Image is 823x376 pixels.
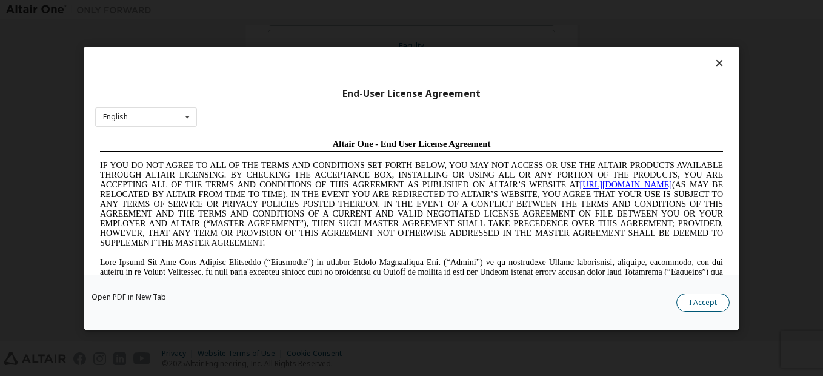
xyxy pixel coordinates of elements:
[5,27,628,113] span: IF YOU DO NOT AGREE TO ALL OF THE TERMS AND CONDITIONS SET FORTH BELOW, YOU MAY NOT ACCESS OR USE...
[92,294,166,301] a: Open PDF in New Tab
[103,113,128,121] div: English
[238,5,396,15] span: Altair One - End User License Agreement
[485,46,577,55] a: [URL][DOMAIN_NAME]
[676,294,730,312] button: I Accept
[5,124,628,210] span: Lore Ipsumd Sit Ame Cons Adipisc Elitseddo (“Eiusmodte”) in utlabor Etdolo Magnaaliqua Eni. (“Adm...
[95,87,728,99] div: End-User License Agreement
